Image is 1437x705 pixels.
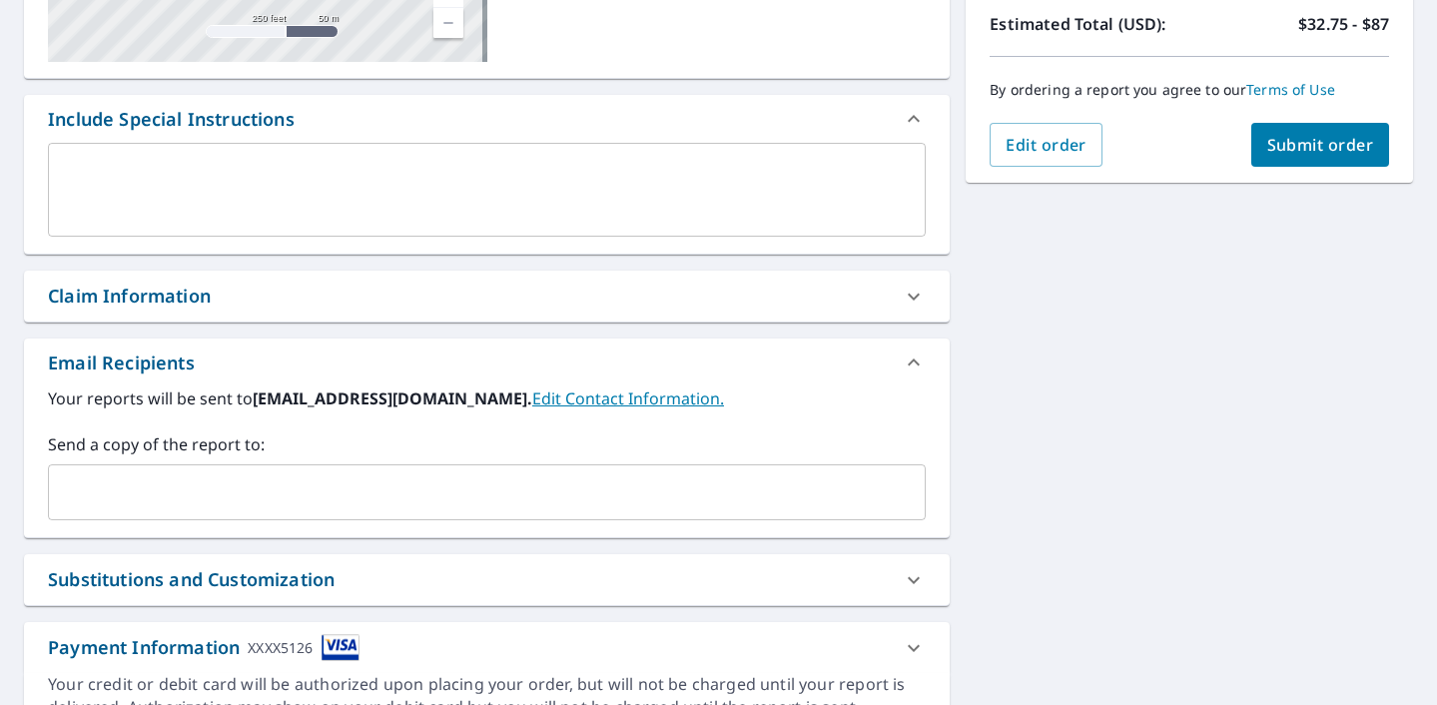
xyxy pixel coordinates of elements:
[24,95,950,143] div: Include Special Instructions
[1246,80,1335,99] a: Terms of Use
[48,634,359,661] div: Payment Information
[433,8,463,38] a: Current Level 17, Zoom Out
[48,283,211,310] div: Claim Information
[24,622,950,673] div: Payment InformationXXXX5126cardImage
[990,12,1189,36] p: Estimated Total (USD):
[48,386,926,410] label: Your reports will be sent to
[1298,12,1389,36] p: $32.75 - $87
[24,271,950,322] div: Claim Information
[48,566,335,593] div: Substitutions and Customization
[48,350,195,376] div: Email Recipients
[48,432,926,456] label: Send a copy of the report to:
[1267,134,1374,156] span: Submit order
[1006,134,1086,156] span: Edit order
[24,339,950,386] div: Email Recipients
[1251,123,1390,167] button: Submit order
[24,554,950,605] div: Substitutions and Customization
[532,387,724,409] a: EditContactInfo
[253,387,532,409] b: [EMAIL_ADDRESS][DOMAIN_NAME].
[990,81,1389,99] p: By ordering a report you agree to our
[248,634,313,661] div: XXXX5126
[322,634,359,661] img: cardImage
[48,106,295,133] div: Include Special Instructions
[990,123,1102,167] button: Edit order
